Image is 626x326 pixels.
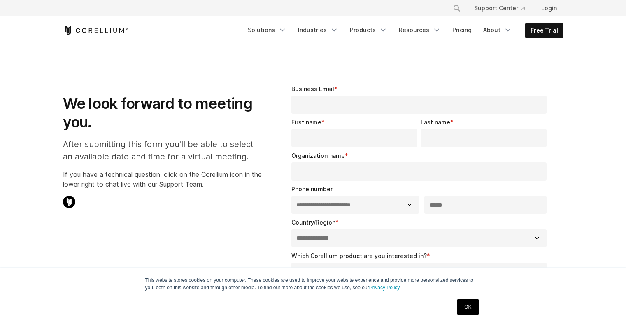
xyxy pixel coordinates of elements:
[291,119,321,126] span: First name
[145,277,481,291] p: This website stores cookies on your computer. These cookies are used to improve your website expe...
[243,23,291,38] a: Solutions
[457,299,478,315] a: OK
[478,23,517,38] a: About
[291,219,335,226] span: Country/Region
[243,23,563,38] div: Navigation Menu
[291,152,345,159] span: Organization name
[421,119,450,126] span: Last name
[447,23,477,38] a: Pricing
[449,1,464,16] button: Search
[63,26,128,35] a: Corellium Home
[63,138,262,163] p: After submitting this form you'll be able to select an available date and time for a virtual meet...
[291,85,334,92] span: Business Email
[468,1,531,16] a: Support Center
[291,252,427,259] span: Which Corellium product are you interested in?
[526,23,563,38] a: Free Trial
[369,285,401,291] a: Privacy Policy.
[293,23,343,38] a: Industries
[443,1,563,16] div: Navigation Menu
[291,185,333,192] span: Phone number
[63,196,75,208] img: Corellium Chat Icon
[535,1,563,16] a: Login
[345,23,392,38] a: Products
[63,169,262,189] p: If you have a technical question, click on the Corellium icon in the lower right to chat live wit...
[394,23,446,38] a: Resources
[63,94,262,131] h1: We look forward to meeting you.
